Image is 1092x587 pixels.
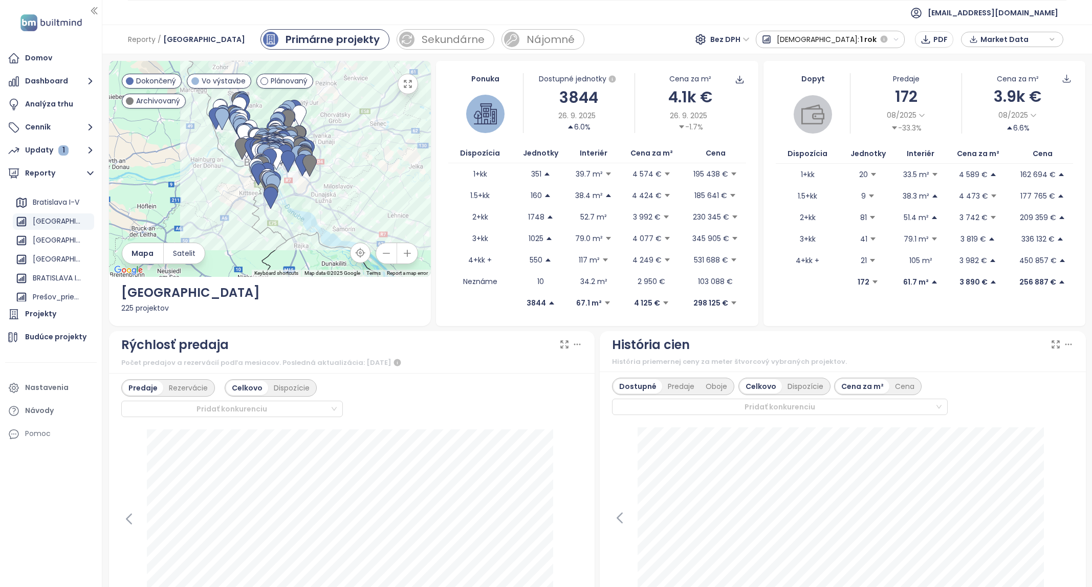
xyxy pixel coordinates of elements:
[1058,214,1065,221] span: caret-up
[903,190,929,202] p: 38.3 m²
[858,276,869,288] p: 172
[25,331,86,343] div: Budúce projekty
[33,272,81,285] div: BRATISLAVA II-V
[448,271,512,292] td: Neznáme
[700,379,733,394] div: Oboje
[5,140,97,161] button: Updaty 1
[527,32,575,47] div: Nájomné
[694,190,727,201] p: 185 641 €
[448,228,512,249] td: 3+kk
[664,256,671,264] span: caret-down
[731,213,738,221] span: caret-down
[268,381,315,395] div: Dispozície
[685,143,746,163] th: Cena
[5,327,97,347] a: Budúce projekty
[989,257,996,264] span: caret-up
[782,379,829,394] div: Dispozície
[474,102,497,125] img: house
[903,169,929,180] p: 33.5 m²
[980,32,1046,47] span: Market Data
[602,256,609,264] span: caret-down
[1021,233,1055,245] p: 336 132 €
[512,143,569,163] th: Jednotky
[928,1,1058,25] span: [EMAIL_ADDRESS][DOMAIN_NAME]
[730,299,737,307] span: caret-down
[612,357,1074,367] div: História priemernej ceny za meter štvorcový vybraných projektov.
[33,215,81,228] div: [GEOGRAPHIC_DATA]
[1006,124,1013,132] span: caret-up
[959,276,988,288] p: 3 890 €
[998,110,1028,121] span: 08/2025
[13,270,94,287] div: BRATISLAVA II-V
[891,122,922,134] div: -33.3%
[869,214,876,221] span: caret-down
[694,254,728,266] p: 531 688 €
[136,95,180,106] span: Archivovaný
[1020,212,1056,223] p: 209 359 €
[693,297,728,309] p: 298 125 €
[448,143,512,163] th: Dispozícia
[740,379,782,394] div: Celkovo
[523,73,635,85] div: Dostupné jednotky
[5,117,97,138] button: Cenník
[25,98,73,111] div: Analýza trhu
[931,214,938,221] span: caret-up
[931,192,938,200] span: caret-up
[286,32,380,47] div: Primárne projekty
[632,233,662,244] p: 4 077 €
[13,213,94,230] div: [GEOGRAPHIC_DATA]
[692,233,729,244] p: 345 905 €
[693,211,729,223] p: 230 345 €
[5,94,97,115] a: Analýza trhu
[618,143,685,163] th: Cena za m²
[632,254,662,266] p: 4 249 €
[537,276,544,287] p: 10
[904,233,929,245] p: 79.1 m²
[990,214,997,221] span: caret-down
[990,278,997,286] span: caret-up
[839,144,897,164] th: Jednotky
[122,243,163,264] button: Mapa
[366,270,381,276] a: Terms (opens in new tab)
[112,264,145,277] img: Google
[891,124,898,132] span: caret-down
[13,194,94,211] div: Bratislava I-V
[1006,122,1030,134] div: 6.6%
[632,168,662,180] p: 4 574 €
[1057,235,1064,243] span: caret-up
[112,264,145,277] a: Open this area in Google Maps (opens a new window)
[904,212,929,223] p: 51.4 m²
[1058,278,1065,286] span: caret-up
[5,424,97,444] div: Pomoc
[1019,276,1056,288] p: 256 887 €
[670,110,707,121] span: 26. 9. 2025
[662,299,669,307] span: caret-down
[604,299,611,307] span: caret-down
[1020,169,1056,180] p: 162 694 €
[523,85,635,110] div: 3844
[850,73,962,84] div: Predaje
[1019,255,1057,266] p: 450 857 €
[5,163,97,184] button: Reporty
[869,235,877,243] span: caret-down
[776,73,850,84] div: Dopyt
[871,278,879,286] span: caret-down
[861,190,866,202] p: 9
[128,30,156,49] span: Reporty
[870,171,877,178] span: caret-down
[579,254,600,266] p: 117 m²
[1020,190,1055,202] p: 177 765 €
[868,192,875,200] span: caret-down
[663,213,670,221] span: caret-down
[576,168,603,180] p: 39.7 m²
[959,255,987,266] p: 3 982 €
[13,289,94,306] div: Prešov_prieskum trhu
[662,379,700,394] div: Predaje
[710,32,750,47] span: Bez DPH
[567,123,574,131] span: caret-up
[530,254,542,266] p: 550
[501,29,584,50] a: rent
